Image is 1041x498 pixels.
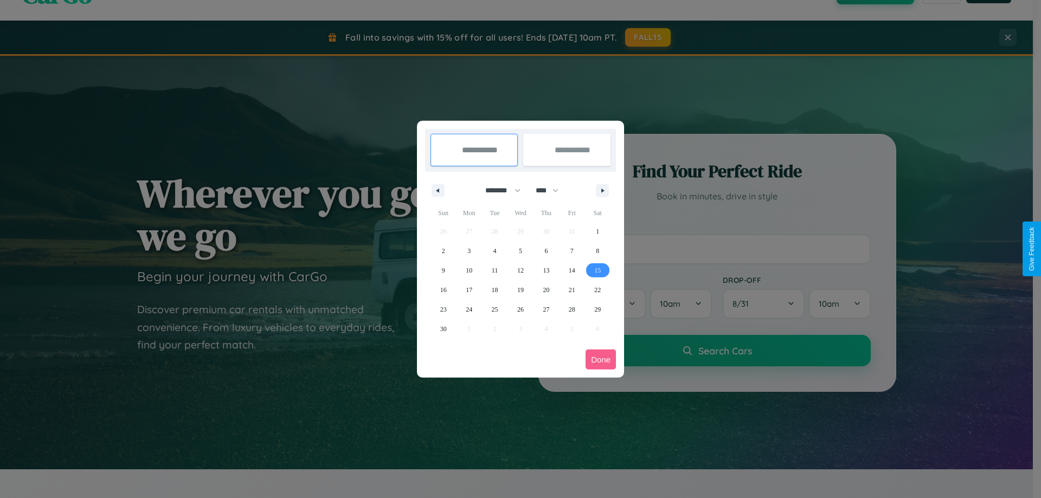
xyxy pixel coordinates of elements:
button: 14 [559,261,584,280]
span: Tue [482,204,507,222]
span: Mon [456,204,481,222]
button: 9 [430,261,456,280]
button: 23 [430,300,456,319]
span: Thu [534,204,559,222]
button: 1 [585,222,611,241]
span: 10 [466,261,472,280]
span: 15 [594,261,601,280]
span: 5 [519,241,522,261]
span: 22 [594,280,601,300]
button: 13 [534,261,559,280]
span: 25 [492,300,498,319]
span: Fri [559,204,584,222]
button: 29 [585,300,611,319]
span: 20 [543,280,549,300]
button: 20 [534,280,559,300]
span: 13 [543,261,549,280]
span: 1 [596,222,599,241]
span: 28 [569,300,575,319]
span: 29 [594,300,601,319]
span: 2 [442,241,445,261]
span: 17 [466,280,472,300]
span: 6 [544,241,548,261]
button: 27 [534,300,559,319]
span: Sat [585,204,611,222]
span: 3 [467,241,471,261]
button: 30 [430,319,456,339]
button: 25 [482,300,507,319]
span: 16 [440,280,447,300]
button: 24 [456,300,481,319]
button: 26 [507,300,533,319]
span: 18 [492,280,498,300]
span: 24 [466,300,472,319]
button: 5 [507,241,533,261]
button: 3 [456,241,481,261]
span: 11 [492,261,498,280]
button: 21 [559,280,584,300]
span: 30 [440,319,447,339]
span: 21 [569,280,575,300]
button: 2 [430,241,456,261]
button: 28 [559,300,584,319]
span: 12 [517,261,524,280]
button: 16 [430,280,456,300]
button: 10 [456,261,481,280]
button: 19 [507,280,533,300]
span: 23 [440,300,447,319]
span: 26 [517,300,524,319]
span: 4 [493,241,497,261]
button: 22 [585,280,611,300]
button: 8 [585,241,611,261]
span: Sun [430,204,456,222]
button: 12 [507,261,533,280]
button: 15 [585,261,611,280]
span: 7 [570,241,574,261]
button: 7 [559,241,584,261]
span: 14 [569,261,575,280]
button: 4 [482,241,507,261]
button: Done [586,350,616,370]
div: Give Feedback [1028,227,1036,271]
span: 27 [543,300,549,319]
button: 11 [482,261,507,280]
button: 17 [456,280,481,300]
span: 19 [517,280,524,300]
button: 18 [482,280,507,300]
span: Wed [507,204,533,222]
span: 8 [596,241,599,261]
button: 6 [534,241,559,261]
span: 9 [442,261,445,280]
